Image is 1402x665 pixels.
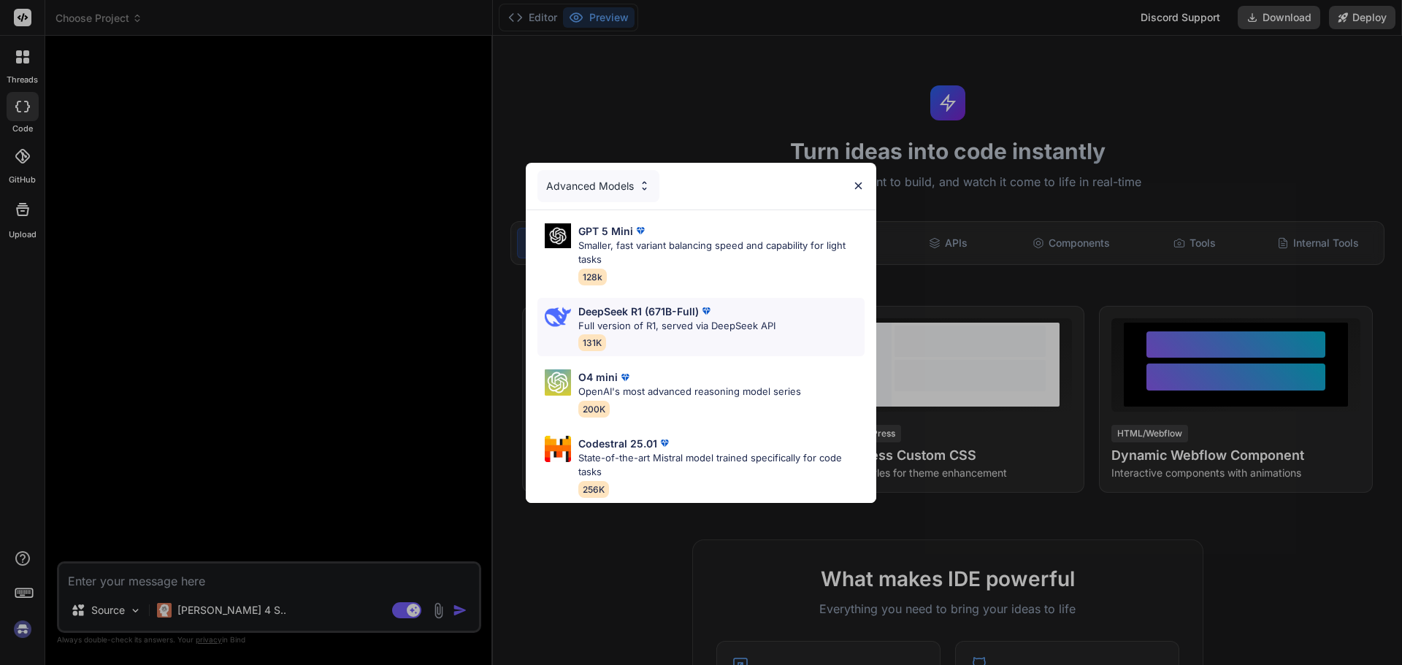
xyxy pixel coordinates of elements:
img: Pick Models [545,223,571,249]
p: State-of-the-art Mistral model trained specifically for code tasks [578,451,865,480]
img: premium [618,370,632,385]
span: 131K [578,334,606,351]
img: Pick Models [545,436,571,462]
div: Advanced Models [537,170,659,202]
img: premium [633,223,648,238]
img: Pick Models [545,304,571,330]
p: OpenAI's most advanced reasoning model series [578,385,801,399]
p: GPT 5 Mini [578,223,633,239]
img: premium [657,436,672,450]
p: DeepSeek R1 (671B-Full) [578,304,699,319]
img: premium [699,304,713,318]
span: 128k [578,269,607,285]
span: 256K [578,481,609,498]
img: Pick Models [638,180,651,192]
span: 200K [578,401,610,418]
img: Pick Models [545,369,571,396]
p: Codestral 25.01 [578,436,657,451]
img: close [852,180,865,192]
p: Full version of R1, served via DeepSeek API [578,319,775,334]
p: Smaller, fast variant balancing speed and capability for light tasks [578,239,865,267]
p: O4 mini [578,369,618,385]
